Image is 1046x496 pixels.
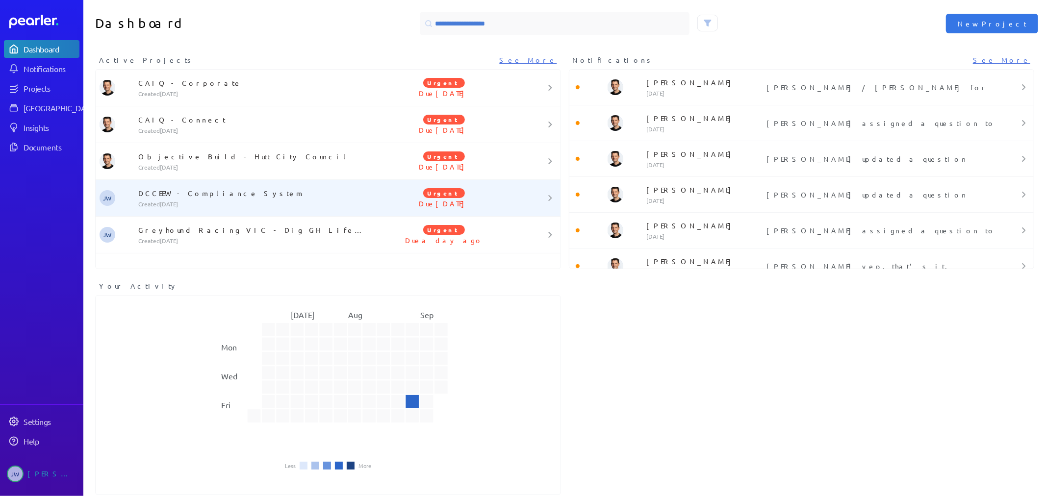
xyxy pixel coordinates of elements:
li: Less [285,463,296,469]
p: Due [DATE] [367,125,522,135]
span: Urgent [423,225,465,235]
span: New Project [958,19,1026,28]
img: James Layton [100,80,115,96]
div: Documents [24,142,78,152]
a: Notifications [4,60,79,77]
a: Dashboard [4,40,79,58]
a: [GEOGRAPHIC_DATA] [4,99,79,117]
img: James Layton [608,187,623,202]
div: Projects [24,83,78,93]
p: [PERSON_NAME] [646,185,763,195]
span: Urgent [423,115,465,124]
p: DCCEEW - Compliance System [138,188,367,198]
p: Created [DATE] [138,90,367,98]
a: Documents [4,138,79,156]
text: Sep [420,310,434,320]
a: Settings [4,413,79,430]
span: Active Projects [99,55,194,65]
p: [PERSON_NAME] assigned a question to you [766,225,991,235]
p: Objective Build - Hutt City Council [138,151,367,161]
div: Help [24,436,78,446]
p: [DATE] [646,232,763,240]
p: [PERSON_NAME] [646,256,763,266]
p: [DATE] [646,89,763,97]
span: Urgent [423,188,465,198]
p: CAIQ - Connect [138,115,367,124]
a: Insights [4,119,79,136]
p: Created [DATE] [138,126,367,134]
p: CAIQ - Corporate [138,78,367,88]
p: [PERSON_NAME] / [PERSON_NAME] for review. NB. we don't do ISO 22301 which is for business continu... [766,82,991,92]
p: Created [DATE] [138,163,367,171]
p: [PERSON_NAME] yep, that's it. [766,261,991,271]
p: [PERSON_NAME] [646,77,763,87]
text: [DATE] [291,310,314,320]
a: See More [500,55,557,65]
text: Aug [348,310,362,320]
div: Notifications [24,64,78,74]
div: Dashboard [24,44,78,54]
span: Jeremy Williams [100,190,115,206]
span: Notifications [573,55,654,65]
p: [DATE] [646,197,763,204]
div: [GEOGRAPHIC_DATA] [24,103,97,113]
p: Due [DATE] [367,198,522,208]
a: Dashboard [9,15,79,28]
p: [PERSON_NAME] updated a question [766,154,991,164]
a: See More [973,55,1030,65]
span: Urgent [423,78,465,88]
p: [DATE] [646,161,763,169]
p: Created [DATE] [138,237,367,245]
li: More [358,463,371,469]
p: [PERSON_NAME] assigned a question to you [766,118,991,128]
img: James Layton [608,115,623,131]
p: [PERSON_NAME] [646,149,763,159]
p: [DATE] [646,268,763,276]
a: JW[PERSON_NAME] [4,462,79,486]
h1: Dashboard [95,12,324,35]
div: Insights [24,123,78,132]
span: Your Activity [99,281,178,291]
span: Jeremy Williams [7,466,24,482]
div: Settings [24,417,78,426]
img: James Layton [100,153,115,169]
p: Greyhound Racing VIC - Dig GH Lifecyle Tracking [138,225,367,235]
img: James Layton [608,79,623,95]
span: Urgent [423,151,465,161]
img: James Layton [100,117,115,132]
img: James Layton [608,223,623,238]
p: Due [DATE] [367,88,522,98]
text: Fri [221,400,230,410]
img: James Layton [608,258,623,274]
p: [PERSON_NAME] [646,113,763,123]
p: [PERSON_NAME] updated a question [766,190,991,199]
a: Help [4,432,79,450]
span: Jeremy Williams [100,227,115,243]
p: Created [DATE] [138,200,367,208]
p: Due [DATE] [367,162,522,172]
p: [PERSON_NAME] [646,221,763,230]
img: James Layton [608,151,623,167]
button: New Project [946,14,1038,33]
text: Wed [221,371,237,381]
text: Mon [221,342,237,352]
div: [PERSON_NAME] [27,466,77,482]
p: [DATE] [646,125,763,133]
a: Projects [4,79,79,97]
p: Due a day ago [367,235,522,245]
